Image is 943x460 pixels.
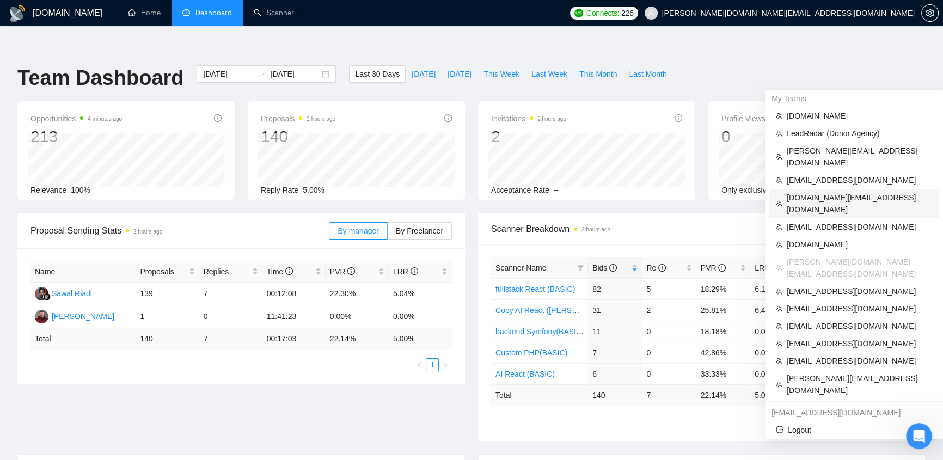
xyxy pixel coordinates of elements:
[787,174,932,186] span: [EMAIL_ADDRESS][DOMAIN_NAME]
[776,130,782,137] span: team
[588,342,642,363] td: 7
[646,263,666,272] span: Re
[199,328,262,349] td: 7
[262,305,326,328] td: 11:41:23
[199,305,262,328] td: 0
[303,186,324,194] span: 5.00%
[588,321,642,342] td: 11
[349,65,406,83] button: Last 30 Days
[140,266,187,278] span: Proposals
[776,265,782,271] span: team
[554,186,559,194] span: --
[787,372,932,396] span: [PERSON_NAME][EMAIL_ADDRESS][DOMAIN_NAME]
[642,342,696,363] td: 0
[696,321,750,342] td: 18.18%
[776,381,782,388] span: team
[136,305,199,328] td: 1
[647,9,655,17] span: user
[787,355,932,367] span: [EMAIL_ADDRESS][DOMAIN_NAME]
[629,68,666,80] span: Last Month
[642,299,696,321] td: 2
[921,4,939,22] button: setting
[262,283,326,305] td: 00:12:08
[448,68,471,80] span: [DATE]
[696,278,750,299] td: 18.29%
[257,70,266,78] span: swap-right
[495,306,614,315] a: Copy AI React ([PERSON_NAME])
[495,348,567,357] a: Custom PHP(BASIC)
[787,320,932,332] span: [EMAIL_ADDRESS][DOMAIN_NAME]
[776,358,782,364] span: team
[393,267,418,276] span: LRR
[776,424,932,436] span: Logout
[136,328,199,349] td: 140
[30,328,136,349] td: Total
[136,261,199,283] th: Proposals
[204,266,250,278] span: Replies
[426,358,439,371] li: 1
[675,114,682,122] span: info-circle
[491,384,588,406] td: Total
[257,70,266,78] span: to
[776,426,783,433] span: logout
[88,116,122,122] time: 4 minutes ago
[416,361,422,368] span: left
[718,264,726,272] span: info-circle
[531,68,567,80] span: Last Week
[30,261,136,283] th: Name
[696,342,750,363] td: 42.86%
[696,299,750,321] td: 25.81%
[787,238,932,250] span: [DOMAIN_NAME]
[750,278,804,299] td: 6.10%
[326,305,389,328] td: 0.00%
[658,264,666,272] span: info-circle
[525,65,573,83] button: Last Week
[17,65,183,91] h1: Team Dashboard
[776,177,782,183] span: team
[787,110,932,122] span: [DOMAIN_NAME]
[750,363,804,384] td: 0.00%
[439,358,452,371] button: right
[787,256,932,280] span: [PERSON_NAME][DOMAIN_NAME][EMAIL_ADDRESS][DOMAIN_NAME]
[592,263,617,272] span: Bids
[721,186,831,194] span: Only exclusive agency members
[326,328,389,349] td: 22.14 %
[495,263,546,272] span: Scanner Name
[623,65,672,83] button: Last Month
[765,90,943,107] div: My Teams
[642,363,696,384] td: 0
[52,310,114,322] div: [PERSON_NAME]
[35,289,92,297] a: SRSawal Riadi
[30,126,122,147] div: 213
[483,68,519,80] span: This Week
[765,404,943,421] div: oleksii.b@gigradar.io
[261,126,335,147] div: 140
[787,192,932,216] span: [DOMAIN_NAME][EMAIL_ADDRESS][DOMAIN_NAME]
[338,226,378,235] span: By manager
[35,287,48,300] img: SR
[581,226,610,232] time: 2 hours ago
[573,65,623,83] button: This Month
[254,8,294,17] a: searchScanner
[413,358,426,371] button: left
[750,321,804,342] td: 0.00%
[701,263,726,272] span: PVR
[491,126,566,147] div: 2
[776,323,782,329] span: team
[199,283,262,305] td: 7
[537,116,566,122] time: 2 hours ago
[586,7,619,19] span: Connects:
[776,154,782,160] span: team
[71,186,90,194] span: 100%
[35,311,114,320] a: KP[PERSON_NAME]
[128,8,161,17] a: homeHome
[406,65,442,83] button: [DATE]
[9,5,26,22] img: logo
[922,9,938,17] span: setting
[495,370,555,378] a: AI React (BASIC)
[721,112,806,125] span: Profile Views
[270,68,320,80] input: End date
[491,112,566,125] span: Invitations
[776,288,782,295] span: team
[195,8,232,17] span: Dashboard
